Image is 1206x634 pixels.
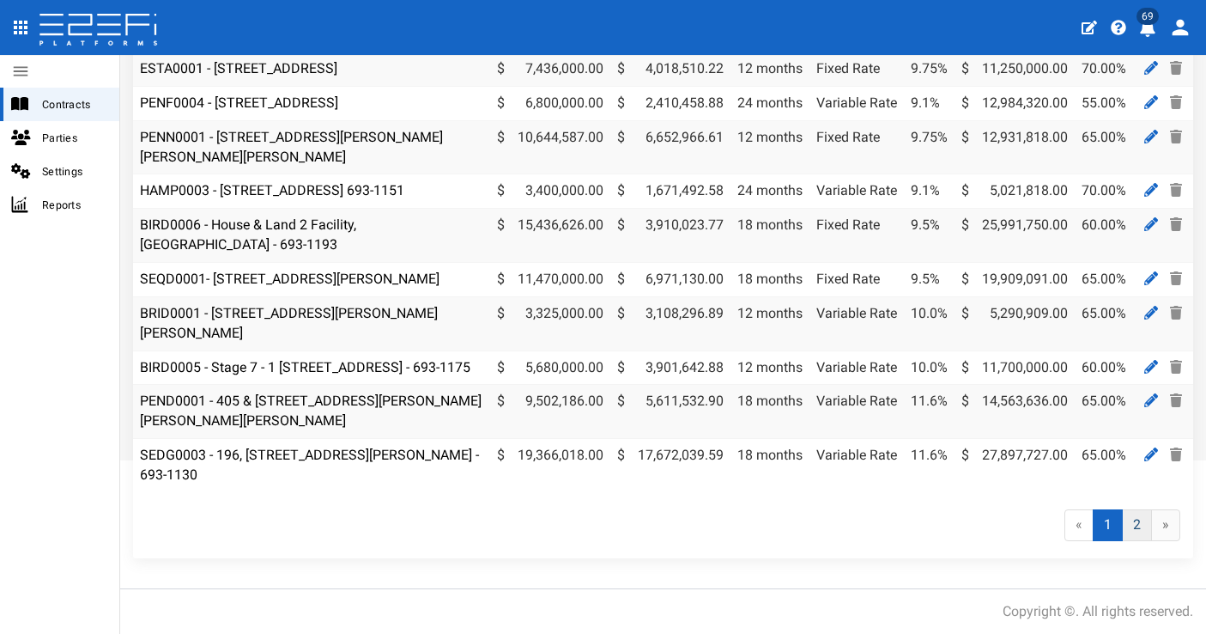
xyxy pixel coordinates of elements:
td: 5,021,818.00 [954,174,1075,209]
a: BIRD0005 - Stage 7 - 1 [STREET_ADDRESS] - 693-1175 [140,359,470,375]
td: 4,018,510.22 [610,52,730,86]
a: Delete Contract [1166,180,1186,201]
td: 11,700,000.00 [954,351,1075,385]
td: Fixed Rate [809,52,904,86]
td: 5,290,909.00 [954,296,1075,351]
td: 9,502,186.00 [490,385,610,439]
td: 9.1% [904,86,954,120]
td: Variable Rate [809,385,904,439]
div: Copyright ©. All rights reserved. [1003,602,1193,622]
td: 24 months [730,86,809,120]
td: 5,611,532.90 [610,385,730,439]
a: Delete Contract [1166,302,1186,324]
a: HAMP0003 - [STREET_ADDRESS] 693-1151 [140,182,404,198]
a: BIRD0006 - House & Land 2 Facility, [GEOGRAPHIC_DATA] - 693-1193 [140,216,356,253]
td: 12,931,818.00 [954,120,1075,174]
td: 27,897,727.00 [954,439,1075,492]
a: Delete Contract [1166,390,1186,411]
td: 65.00% [1075,262,1133,296]
td: 1,671,492.58 [610,174,730,209]
span: Reports [42,195,106,215]
a: Delete Contract [1166,92,1186,113]
td: 65.00% [1075,439,1133,492]
td: Variable Rate [809,86,904,120]
td: 18 months [730,439,809,492]
a: Delete Contract [1166,268,1186,290]
td: 18 months [730,209,809,263]
a: PEND0001 - 405 & [STREET_ADDRESS][PERSON_NAME][PERSON_NAME][PERSON_NAME] [140,393,482,429]
td: 70.00% [1075,174,1133,209]
td: 6,971,130.00 [610,262,730,296]
td: 65.00% [1075,385,1133,439]
td: 12 months [730,52,809,86]
td: 10.0% [904,296,954,351]
td: 5,680,000.00 [490,351,610,385]
td: 19,909,091.00 [954,262,1075,296]
a: Delete Contract [1166,214,1186,235]
td: 15,436,626.00 [490,209,610,263]
td: 24 months [730,174,809,209]
a: 2 [1122,509,1152,541]
td: 17,672,039.59 [610,439,730,492]
a: SEDG0003 - 196, [STREET_ADDRESS][PERSON_NAME] - 693-1130 [140,447,479,483]
td: 9.75% [904,120,954,174]
span: 1 [1093,509,1123,541]
td: 25,991,750.00 [954,209,1075,263]
td: 12,984,320.00 [954,86,1075,120]
td: 6,800,000.00 [490,86,610,120]
td: 65.00% [1075,296,1133,351]
td: 9.5% [904,262,954,296]
td: 6,652,966.61 [610,120,730,174]
td: 10,644,587.00 [490,120,610,174]
td: 65.00% [1075,120,1133,174]
td: Fixed Rate [809,120,904,174]
a: PENF0004 - [STREET_ADDRESS] [140,94,338,111]
a: Delete Contract [1166,58,1186,79]
td: Fixed Rate [809,209,904,263]
td: 7,436,000.00 [490,52,610,86]
td: 3,325,000.00 [490,296,610,351]
span: « [1064,509,1094,541]
td: 60.00% [1075,209,1133,263]
td: 11,470,000.00 [490,262,610,296]
td: Variable Rate [809,351,904,385]
a: Delete Contract [1166,126,1186,148]
span: Settings [42,162,106,181]
td: 12 months [730,351,809,385]
a: ESTA0001 - [STREET_ADDRESS] [140,60,337,76]
td: 12 months [730,296,809,351]
td: 9.1% [904,174,954,209]
td: 19,366,018.00 [490,439,610,492]
span: Parties [42,128,106,148]
td: 18 months [730,262,809,296]
td: Variable Rate [809,439,904,492]
a: » [1151,509,1180,541]
td: 18 months [730,385,809,439]
td: 55.00% [1075,86,1133,120]
td: 12 months [730,120,809,174]
td: Variable Rate [809,296,904,351]
td: 70.00% [1075,52,1133,86]
a: PENN0001 - [STREET_ADDRESS][PERSON_NAME][PERSON_NAME][PERSON_NAME] [140,129,443,165]
td: 9.75% [904,52,954,86]
td: 3,400,000.00 [490,174,610,209]
span: Contracts [42,94,106,114]
td: 9.5% [904,209,954,263]
td: Variable Rate [809,174,904,209]
td: 3,108,296.89 [610,296,730,351]
a: Delete Contract [1166,357,1186,378]
td: Fixed Rate [809,262,904,296]
td: 11.6% [904,385,954,439]
td: 11,250,000.00 [954,52,1075,86]
td: 60.00% [1075,351,1133,385]
td: 2,410,458.88 [610,86,730,120]
td: 14,563,636.00 [954,385,1075,439]
a: Delete Contract [1166,444,1186,466]
td: 3,910,023.77 [610,209,730,263]
a: BRID0001 - [STREET_ADDRESS][PERSON_NAME][PERSON_NAME] [140,305,438,341]
td: 11.6% [904,439,954,492]
td: 3,901,642.88 [610,351,730,385]
a: SEQD0001- [STREET_ADDRESS][PERSON_NAME] [140,271,439,287]
td: 10.0% [904,351,954,385]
